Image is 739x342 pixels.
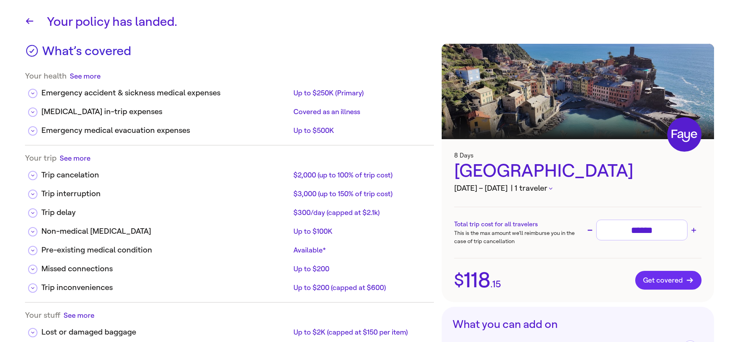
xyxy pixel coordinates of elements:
button: See more [64,310,94,320]
div: Your trip [25,153,434,163]
div: Trip delay [41,207,290,218]
div: Emergency accident & sickness medical expensesUp to $250K (Primary) [25,81,434,100]
span: 118 [464,270,490,291]
div: [MEDICAL_DATA] in-trip expensesCovered as an illness [25,100,434,118]
h3: Total trip cost for all travelers [454,220,578,229]
div: Trip cancelation [41,169,290,181]
div: Trip delay$300/day (capped at $2.1k) [25,201,434,219]
span: Get covered [643,276,694,284]
div: Up to $250K (Primary) [293,88,428,98]
div: Pre-existing medical conditionAvailable* [25,238,434,257]
div: Trip inconveniences [41,282,290,294]
div: Trip interruption$3,000 (up to 150% of trip cost) [25,182,434,201]
button: Decrease trip cost [585,226,595,235]
div: Emergency medical evacuation expensesUp to $500K [25,118,434,137]
div: Emergency medical evacuation expenses [41,125,290,136]
h3: What you can add on [453,318,703,331]
div: Up to $500K [293,126,428,135]
div: $3,000 (up to 150% of trip cost) [293,189,428,199]
button: Get covered [635,271,702,290]
div: Lost or damaged baggage [41,326,290,338]
div: Your health [25,71,434,81]
p: This is the max amount we’ll reimburse you in the case of trip cancellation [454,229,578,245]
div: Up to $200 (capped at $600) [293,283,428,292]
button: Increase trip cost [689,226,698,235]
div: Pre-existing medical condition [41,244,290,256]
button: See more [70,71,101,81]
div: Up to $200 [293,264,428,274]
button: | 1 traveler [511,183,553,194]
span: $ [454,272,464,288]
div: Missed connections [41,263,290,275]
div: $300/day (capped at $2.1k) [293,208,428,217]
input: Trip cost [600,223,684,237]
div: Lost or damaged baggageUp to $2K (capped at $150 per item) [25,320,434,339]
div: Trip inconveniencesUp to $200 (capped at $600) [25,276,434,294]
h3: What’s covered [42,44,131,63]
div: Emergency accident & sickness medical expenses [41,87,290,99]
h3: [DATE] – [DATE] [454,183,702,194]
div: $2,000 (up to 100% of trip cost) [293,170,428,180]
span: . [490,279,492,289]
button: See more [60,153,91,163]
div: Trip cancelation$2,000 (up to 100% of trip cost) [25,163,434,182]
div: Your stuff [25,310,434,320]
h1: Your policy has landed. [47,13,714,31]
div: Up to $2K (capped at $150 per item) [293,328,428,337]
span: 15 [492,279,501,289]
div: [GEOGRAPHIC_DATA] [454,159,702,183]
div: Missed connectionsUp to $200 [25,257,434,276]
div: Trip interruption [41,188,290,200]
div: Available* [293,245,428,255]
div: Up to $100K [293,227,428,236]
div: Covered as an illness [293,107,428,116]
h3: 8 Days [454,152,702,159]
div: Non-medical [MEDICAL_DATA]Up to $100K [25,219,434,238]
div: [MEDICAL_DATA] in-trip expenses [41,106,290,118]
div: Non-medical [MEDICAL_DATA] [41,226,290,237]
